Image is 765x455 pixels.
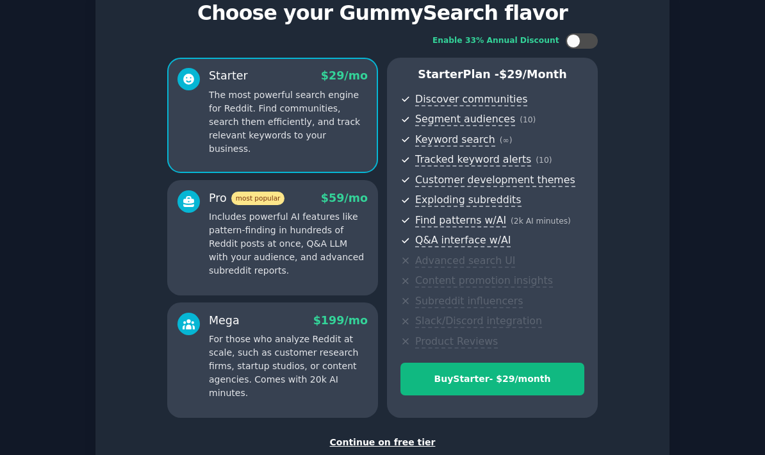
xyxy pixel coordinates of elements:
span: $ 199 /mo [313,314,368,327]
span: ( 10 ) [520,115,536,124]
span: $ 29 /month [499,68,567,81]
span: Customer development themes [415,174,575,187]
span: Segment audiences [415,113,515,126]
div: Continue on free tier [109,436,656,449]
span: most popular [231,192,285,205]
div: Mega [209,313,240,329]
span: Content promotion insights [415,274,553,288]
span: Find patterns w/AI [415,214,506,227]
span: ( ∞ ) [500,136,513,145]
p: Choose your GummySearch flavor [109,2,656,24]
button: BuyStarter- $29/month [400,363,584,395]
span: Slack/Discord integration [415,315,542,328]
div: Buy Starter - $ 29 /month [401,372,584,386]
span: Keyword search [415,133,495,147]
span: Product Reviews [415,335,498,349]
span: $ 59 /mo [321,192,368,204]
p: Includes powerful AI features like pattern-finding in hundreds of Reddit posts at once, Q&A LLM w... [209,210,368,277]
p: Starter Plan - [400,67,584,83]
p: For those who analyze Reddit at scale, such as customer research firms, startup studios, or conte... [209,333,368,400]
p: The most powerful search engine for Reddit. Find communities, search them efficiently, and track ... [209,88,368,156]
span: Advanced search UI [415,254,515,268]
span: $ 29 /mo [321,69,368,82]
span: Discover communities [415,93,527,106]
span: Subreddit influencers [415,295,523,308]
span: ( 2k AI minutes ) [511,217,571,226]
span: Q&A interface w/AI [415,234,511,247]
div: Enable 33% Annual Discount [432,35,559,47]
div: Starter [209,68,248,84]
span: Exploding subreddits [415,194,521,207]
span: Tracked keyword alerts [415,153,531,167]
div: Pro [209,190,284,206]
span: ( 10 ) [536,156,552,165]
